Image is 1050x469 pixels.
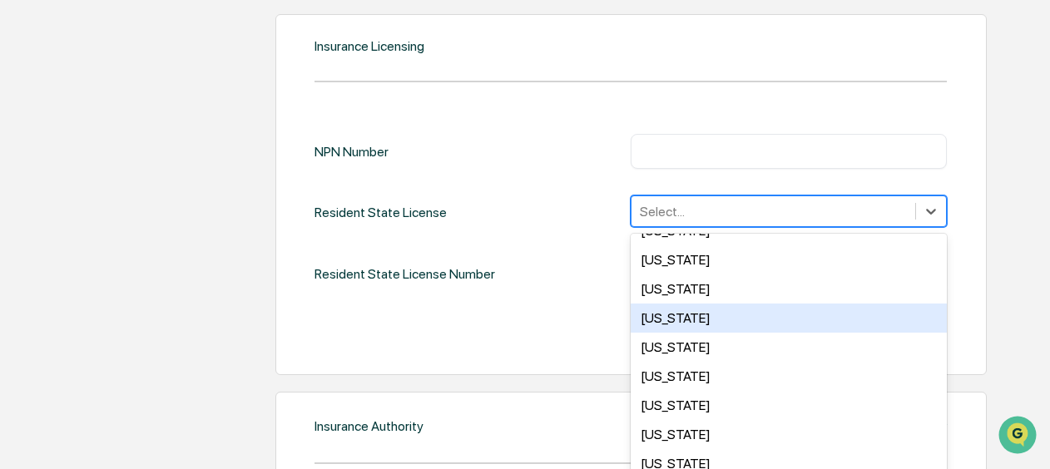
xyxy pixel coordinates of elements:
[10,234,111,264] a: 🔎Data Lookup
[57,126,273,143] div: Start new chat
[33,240,105,257] span: Data Lookup
[17,34,303,61] p: How can we help?
[117,280,201,294] a: Powered byPylon
[33,209,107,225] span: Preclearance
[121,210,134,224] div: 🗄️
[631,245,947,274] div: [US_STATE]
[315,38,424,54] div: Insurance Licensing
[315,418,423,434] div: Insurance Authority
[17,126,47,156] img: 1746055101610-c473b297-6a78-478c-a979-82029cc54cd1
[997,414,1042,459] iframe: Open customer support
[315,256,495,291] div: Resident State License Number
[17,242,30,255] div: 🔎
[315,134,389,169] div: NPN Number
[631,333,947,362] div: [US_STATE]
[57,143,210,156] div: We're available if you need us!
[631,362,947,391] div: [US_STATE]
[166,281,201,294] span: Pylon
[631,304,947,333] div: [US_STATE]
[137,209,206,225] span: Attestations
[283,131,303,151] button: Start new chat
[631,391,947,420] div: [US_STATE]
[10,202,114,232] a: 🖐️Preclearance
[631,420,947,449] div: [US_STATE]
[631,274,947,304] div: [US_STATE]
[114,202,213,232] a: 🗄️Attestations
[17,210,30,224] div: 🖐️
[315,195,447,230] div: Resident State License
